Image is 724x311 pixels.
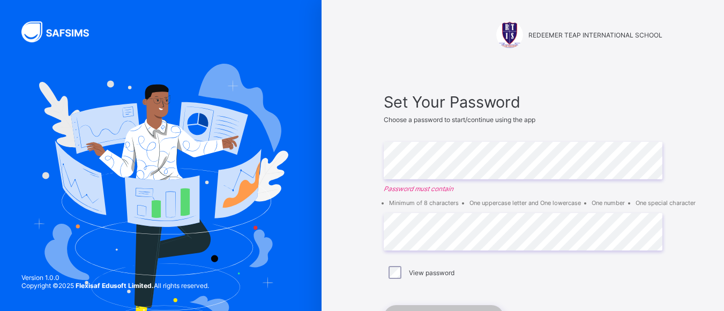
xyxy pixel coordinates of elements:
span: Copyright © 2025 All rights reserved. [21,282,209,290]
span: Version 1.0.0 [21,274,209,282]
img: REDEEMER TEAP INTERNATIONAL SCHOOL [496,21,523,48]
li: One uppercase letter and One lowercase [469,199,581,207]
em: Password must contain [384,185,662,193]
span: Choose a password to start/continue using the app [384,116,535,124]
li: Minimum of 8 characters [389,199,459,207]
li: One number [592,199,625,207]
strong: Flexisaf Edusoft Limited. [76,282,154,290]
label: View password [409,269,454,277]
li: One special character [636,199,696,207]
img: SAFSIMS Logo [21,21,102,42]
span: Set Your Password [384,93,662,111]
span: REDEEMER TEAP INTERNATIONAL SCHOOL [528,31,662,39]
